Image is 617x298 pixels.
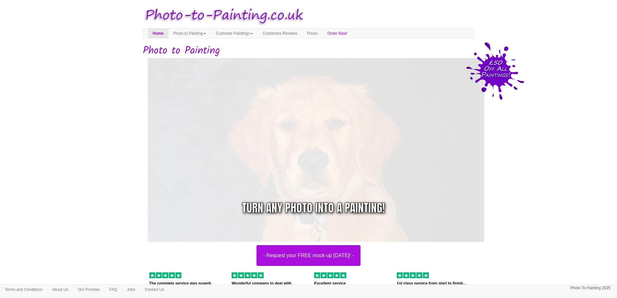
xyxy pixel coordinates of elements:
a: - Request your FREE mock-up [DATE]! - [138,58,479,266]
img: 50 pound price drop [466,42,524,100]
img: Photo to Painting [140,3,305,28]
img: 5 of out 5 stars [149,272,181,278]
button: - Request your FREE mock-up [DATE]! - [257,245,361,266]
img: dog.jpg [148,58,489,247]
div: Turn any photo into a painting! [242,200,385,216]
img: 5 of out 5 stars [314,272,346,278]
img: 5 of out 5 stars [397,272,429,278]
a: Prices [302,29,323,38]
img: 5 of out 5 stars [232,272,264,278]
a: Contact Us [140,285,169,294]
a: Jobs [122,285,140,294]
p: The complete service was superb from… [149,280,222,294]
a: FAQ [105,285,122,294]
h1: Photo to Painting [143,45,474,56]
a: Photo to Painting [168,29,211,38]
p: Photo To Painting 2025 [570,285,611,292]
a: Customers Reviews [258,29,302,38]
a: Our Promise [73,285,104,294]
a: Home [148,29,168,38]
a: Customer Paintings [211,29,258,38]
p: Wonderful company to deal with [232,280,304,287]
p: Excellent service [314,280,387,287]
p: 1st class service from start to finish… [397,280,470,287]
a: About Us [47,285,73,294]
a: Order Now! [323,29,352,38]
